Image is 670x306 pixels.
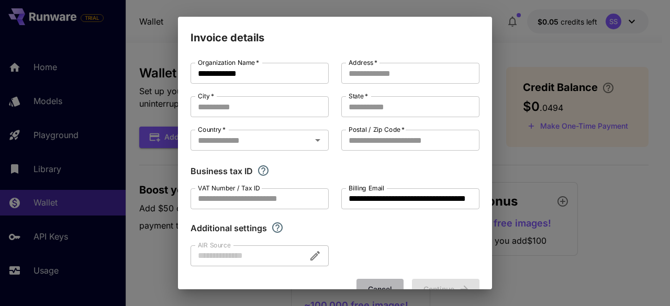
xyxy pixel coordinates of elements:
[191,222,267,234] p: Additional settings
[349,92,368,100] label: State
[349,125,405,134] label: Postal / Zip Code
[310,133,325,148] button: Open
[257,164,270,177] svg: If you are a business tax registrant, please enter your business tax ID here.
[198,241,230,250] label: AIR Source
[198,58,259,67] label: Organization Name
[356,279,404,300] button: Cancel
[198,184,260,192] label: VAT Number / Tax ID
[271,221,284,234] svg: Explore additional customization settings
[178,17,492,46] h2: Invoice details
[191,165,253,177] p: Business tax ID
[198,125,226,134] label: Country
[349,58,377,67] label: Address
[198,92,214,100] label: City
[349,184,384,192] label: Billing Email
